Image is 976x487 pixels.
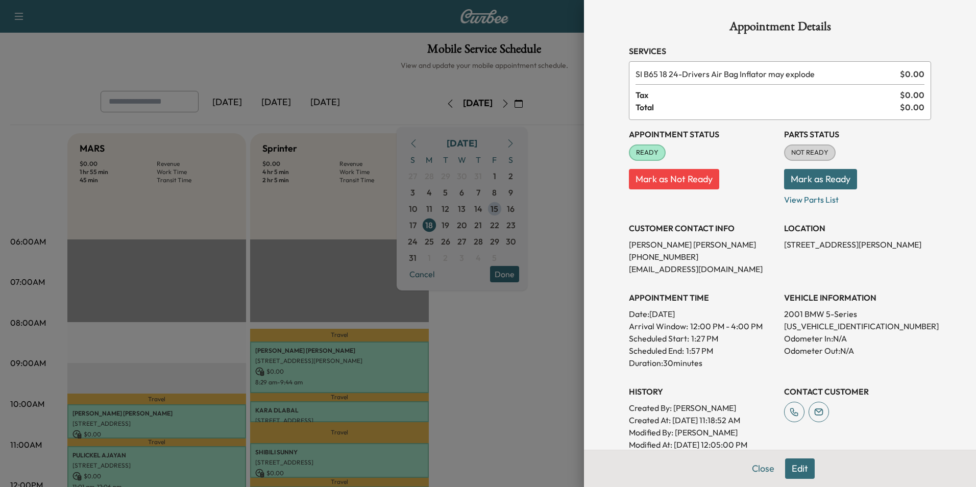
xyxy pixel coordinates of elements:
[629,414,776,426] p: Created At : [DATE] 11:18:52 AM
[629,357,776,369] p: Duration: 30 minutes
[629,320,776,332] p: Arrival Window:
[784,308,931,320] p: 2001 BMW 5-Series
[636,68,896,80] span: Drivers Air Bag Inflator may explode
[686,345,713,357] p: 1:57 PM
[636,89,900,101] span: Tax
[784,320,931,332] p: [US_VEHICLE_IDENTIFICATION_NUMBER]
[900,101,924,113] span: $ 0.00
[629,332,689,345] p: Scheduled Start:
[629,128,776,140] h3: Appointment Status
[900,68,924,80] span: $ 0.00
[784,238,931,251] p: [STREET_ADDRESS][PERSON_NAME]
[629,426,776,439] p: Modified By : [PERSON_NAME]
[785,458,815,479] button: Edit
[784,169,857,189] button: Mark as Ready
[784,128,931,140] h3: Parts Status
[784,385,931,398] h3: CONTACT CUSTOMER
[629,402,776,414] p: Created By : [PERSON_NAME]
[784,291,931,304] h3: VEHICLE INFORMATION
[629,263,776,275] p: [EMAIL_ADDRESS][DOMAIN_NAME]
[784,332,931,345] p: Odometer In: N/A
[784,189,931,206] p: View Parts List
[629,345,684,357] p: Scheduled End:
[629,291,776,304] h3: APPOINTMENT TIME
[629,20,931,37] h1: Appointment Details
[900,89,924,101] span: $ 0.00
[629,45,931,57] h3: Services
[784,222,931,234] h3: LOCATION
[629,385,776,398] h3: History
[629,439,776,451] p: Modified At : [DATE] 12:05:00 PM
[629,251,776,263] p: [PHONE_NUMBER]
[691,332,718,345] p: 1:27 PM
[629,222,776,234] h3: CUSTOMER CONTACT INFO
[785,148,835,158] span: NOT READY
[690,320,763,332] span: 12:00 PM - 4:00 PM
[629,169,719,189] button: Mark as Not Ready
[784,345,931,357] p: Odometer Out: N/A
[745,458,781,479] button: Close
[630,148,665,158] span: READY
[636,101,900,113] span: Total
[629,238,776,251] p: [PERSON_NAME] [PERSON_NAME]
[629,308,776,320] p: Date: [DATE]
